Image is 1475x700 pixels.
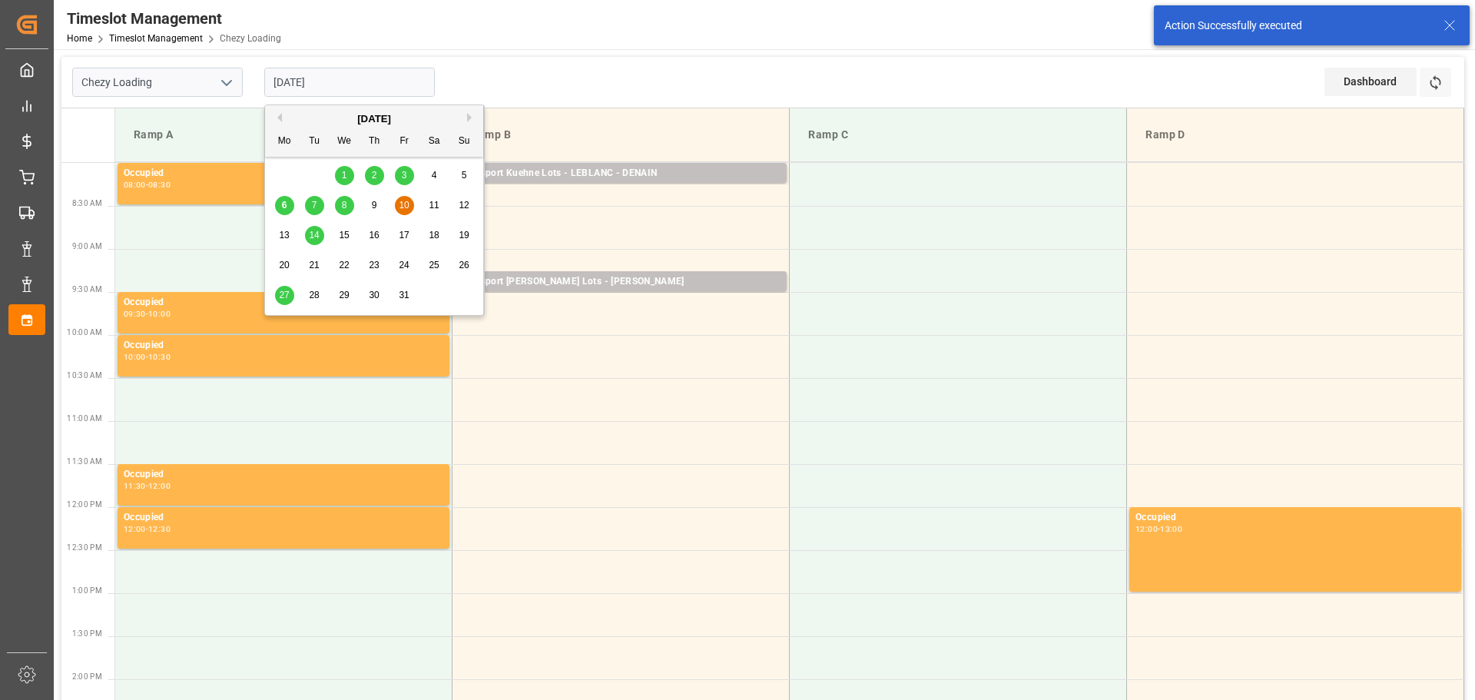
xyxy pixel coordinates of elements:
span: 9:00 AM [72,242,102,250]
div: Choose Saturday, October 11th, 2025 [425,196,444,215]
span: 5 [462,170,467,181]
div: Ramp B [465,121,777,149]
span: 20 [279,260,289,270]
div: - [146,526,148,532]
span: 10:30 AM [67,371,102,380]
div: Choose Wednesday, October 1st, 2025 [335,166,354,185]
div: Choose Friday, October 17th, 2025 [395,226,414,245]
div: Choose Saturday, October 4th, 2025 [425,166,444,185]
div: Action Successfully executed [1165,18,1429,34]
span: 6 [282,200,287,211]
div: - [146,181,148,188]
div: month 2025-10 [270,161,479,310]
div: Occupied [124,338,443,353]
span: 1:30 PM [72,629,102,638]
a: Home [67,33,92,44]
div: 10:00 [124,353,146,360]
span: 21 [309,260,319,270]
span: 1:00 PM [72,586,102,595]
div: Occupied [124,166,443,181]
div: Pallets: ,TU: 359,City: [GEOGRAPHIC_DATA],Arrival: [DATE] 00:00:00 [461,181,781,194]
input: DD-MM-YYYY [264,68,435,97]
span: 16 [369,230,379,241]
span: 11 [429,200,439,211]
a: Timeslot Management [109,33,203,44]
span: 9 [372,200,377,211]
button: open menu [214,71,237,95]
div: 12:00 [124,526,146,532]
div: 08:00 [124,181,146,188]
button: Previous Month [273,113,282,122]
div: Occupied [124,510,443,526]
div: Occupied [124,467,443,483]
span: 10 [399,200,409,211]
div: Sa [425,132,444,151]
div: Choose Wednesday, October 8th, 2025 [335,196,354,215]
span: 8 [342,200,347,211]
div: Choose Tuesday, October 28th, 2025 [305,286,324,305]
div: Transport [PERSON_NAME] Lots - [PERSON_NAME] [461,274,781,290]
div: Choose Monday, October 13th, 2025 [275,226,294,245]
div: Choose Wednesday, October 15th, 2025 [335,226,354,245]
span: 9:30 AM [72,285,102,294]
div: Choose Sunday, October 26th, 2025 [455,256,474,275]
span: 18 [429,230,439,241]
div: - [1158,526,1160,532]
span: 7 [312,200,317,211]
div: 13:00 [1160,526,1182,532]
span: 11:00 AM [67,414,102,423]
span: 2:00 PM [72,672,102,681]
span: 26 [459,260,469,270]
span: 11:30 AM [67,457,102,466]
div: Ramp C [802,121,1114,149]
span: 17 [399,230,409,241]
span: 15 [339,230,349,241]
div: Choose Sunday, October 5th, 2025 [455,166,474,185]
div: We [335,132,354,151]
span: 22 [339,260,349,270]
div: Choose Saturday, October 18th, 2025 [425,226,444,245]
div: 10:30 [148,353,171,360]
div: Su [455,132,474,151]
span: 10:00 AM [67,328,102,337]
span: 13 [279,230,289,241]
span: 14 [309,230,319,241]
div: Mo [275,132,294,151]
span: 28 [309,290,319,300]
div: Choose Thursday, October 16th, 2025 [365,226,384,245]
div: Choose Monday, October 6th, 2025 [275,196,294,215]
div: Transport Kuehne Lots - LEBLANC - DENAIN [461,166,781,181]
div: 08:30 [148,181,171,188]
span: 4 [432,170,437,181]
div: Choose Thursday, October 2nd, 2025 [365,166,384,185]
span: 12 [459,200,469,211]
div: Choose Thursday, October 30th, 2025 [365,286,384,305]
span: 3 [402,170,407,181]
div: Pallets: 3,TU: 87,City: [GEOGRAPHIC_DATA],Arrival: [DATE] 00:00:00 [461,290,781,303]
div: Timeslot Management [67,7,281,30]
div: - [146,483,148,489]
span: 2 [372,170,377,181]
div: Choose Tuesday, October 7th, 2025 [305,196,324,215]
span: 23 [369,260,379,270]
div: Dashboard [1324,68,1417,96]
div: Fr [395,132,414,151]
div: Th [365,132,384,151]
div: Ramp D [1139,121,1451,149]
span: 24 [399,260,409,270]
div: Choose Monday, October 27th, 2025 [275,286,294,305]
input: Type to search/select [72,68,243,97]
span: 19 [459,230,469,241]
div: Choose Friday, October 10th, 2025 [395,196,414,215]
span: 1 [342,170,347,181]
div: Choose Thursday, October 9th, 2025 [365,196,384,215]
span: 25 [429,260,439,270]
div: 11:30 [124,483,146,489]
div: Choose Tuesday, October 14th, 2025 [305,226,324,245]
div: Ramp A [128,121,439,149]
button: Next Month [467,113,476,122]
div: Choose Sunday, October 12th, 2025 [455,196,474,215]
div: Choose Tuesday, October 21st, 2025 [305,256,324,275]
div: Choose Thursday, October 23rd, 2025 [365,256,384,275]
span: 29 [339,290,349,300]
